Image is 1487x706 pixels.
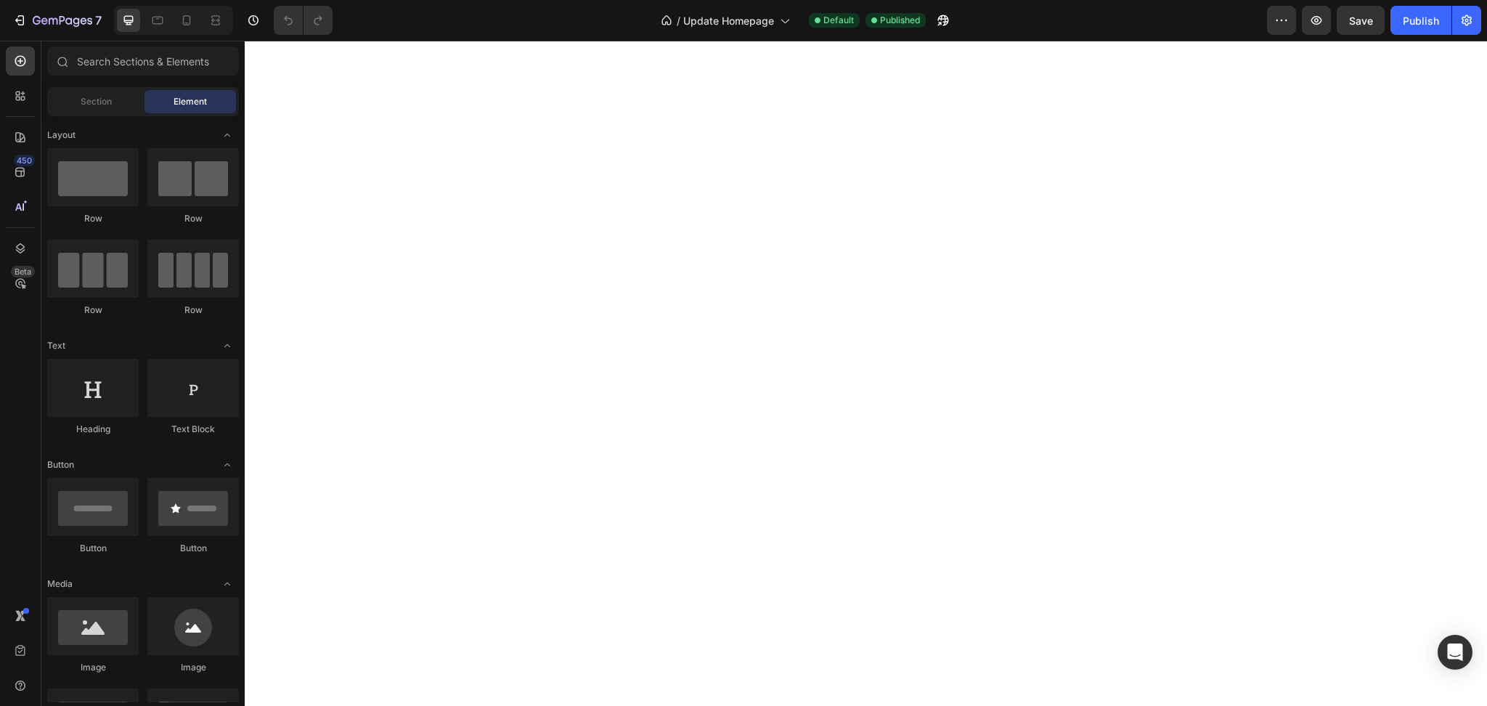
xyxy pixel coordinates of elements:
[683,13,774,28] span: Update Homepage
[216,572,239,596] span: Toggle open
[677,13,680,28] span: /
[47,212,139,225] div: Row
[47,46,239,76] input: Search Sections & Elements
[245,41,1487,706] iframe: Design area
[47,423,139,436] div: Heading
[174,95,207,108] span: Element
[81,95,112,108] span: Section
[47,129,76,142] span: Layout
[47,542,139,555] div: Button
[95,12,102,29] p: 7
[147,304,239,317] div: Row
[147,661,239,674] div: Image
[47,661,139,674] div: Image
[147,212,239,225] div: Row
[823,14,854,27] span: Default
[47,304,139,317] div: Row
[216,334,239,357] span: Toggle open
[216,453,239,476] span: Toggle open
[1337,6,1385,35] button: Save
[1390,6,1451,35] button: Publish
[6,6,108,35] button: 7
[147,542,239,555] div: Button
[274,6,333,35] div: Undo/Redo
[47,577,73,591] span: Media
[14,155,35,166] div: 450
[880,14,920,27] span: Published
[1403,13,1439,28] div: Publish
[11,266,35,277] div: Beta
[47,458,74,471] span: Button
[1349,15,1373,27] span: Save
[216,123,239,147] span: Toggle open
[47,339,65,352] span: Text
[1438,635,1472,670] div: Open Intercom Messenger
[147,423,239,436] div: Text Block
